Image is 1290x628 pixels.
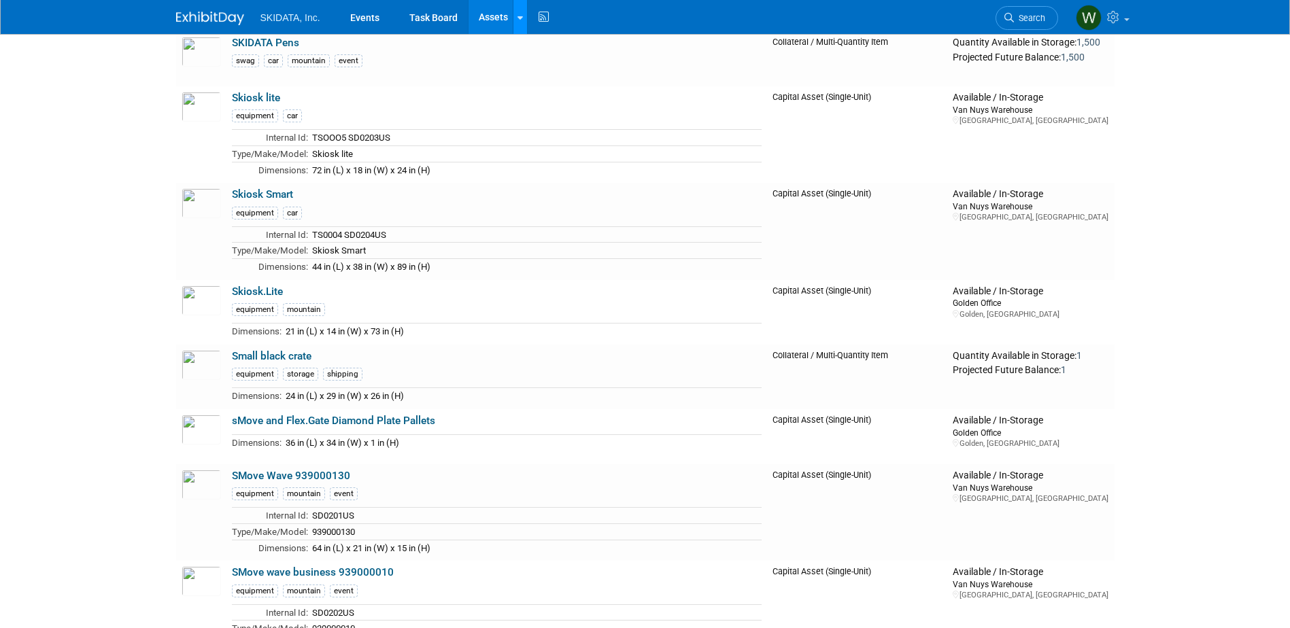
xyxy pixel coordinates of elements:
[953,362,1108,377] div: Projected Future Balance:
[283,368,318,381] div: storage
[232,162,308,177] td: Dimensions:
[953,590,1108,600] div: [GEOGRAPHIC_DATA], [GEOGRAPHIC_DATA]
[308,130,762,146] td: TSOOO5 SD0203US
[232,207,278,220] div: equipment
[176,12,244,25] img: ExhibitDay
[953,92,1108,104] div: Available / In-Storage
[232,303,278,316] div: equipment
[232,285,283,298] a: Skiosk.Lite
[283,487,325,500] div: mountain
[232,388,282,404] td: Dimensions:
[1076,5,1102,31] img: William Reigeluth
[308,243,762,259] td: Skiosk Smart
[767,31,948,86] td: Collateral / Multi-Quantity Item
[312,165,430,175] span: 72 in (L) x 18 in (W) x 24 in (H)
[953,285,1108,298] div: Available / In-Storage
[1076,37,1100,48] span: 1,500
[232,508,308,524] td: Internal Id:
[953,350,1108,362] div: Quantity Available in Storage:
[232,188,293,200] a: Skiosk Smart
[232,145,308,162] td: Type/Make/Model:
[953,188,1108,200] div: Available / In-Storage
[264,54,283,67] div: car
[308,145,762,162] td: Skiosk lite
[232,54,259,67] div: swag
[1076,350,1082,361] span: 1
[232,604,308,621] td: Internal Id:
[953,415,1108,427] div: Available / In-Storage
[232,540,308,555] td: Dimensions:
[308,226,762,243] td: TS0004 SD0204US
[953,104,1108,116] div: Van Nuys Warehouse
[232,487,278,500] div: equipment
[312,543,430,553] span: 64 in (L) x 21 in (W) x 15 in (H)
[1061,364,1066,375] span: 1
[953,493,1108,504] div: [GEOGRAPHIC_DATA], [GEOGRAPHIC_DATA]
[767,86,948,183] td: Capital Asset (Single-Unit)
[953,482,1108,493] div: Van Nuys Warehouse
[953,37,1108,49] div: Quantity Available in Storage:
[232,109,278,122] div: equipment
[330,585,358,597] div: event
[996,6,1058,30] a: Search
[953,309,1108,319] div: Golden, [GEOGRAPHIC_DATA]
[286,391,404,401] span: 24 in (L) x 29 in (W) x 26 in (H)
[953,49,1108,64] div: Projected Future Balance:
[335,54,362,67] div: event
[953,470,1108,482] div: Available / In-Storage
[283,303,325,316] div: mountain
[1061,52,1085,63] span: 1,500
[283,585,325,597] div: mountain
[232,470,350,482] a: SMove Wave 939000130
[308,604,762,621] td: SD0202US
[312,262,430,272] span: 44 in (L) x 38 in (W) x 89 in (H)
[288,54,330,67] div: mountain
[953,438,1108,449] div: Golden, [GEOGRAPHIC_DATA]
[232,37,299,49] a: SKIDATA Pens
[330,487,358,500] div: event
[232,92,280,104] a: Skiosk lite
[1014,13,1045,23] span: Search
[232,350,311,362] a: Small black crate
[767,183,948,279] td: Capital Asset (Single-Unit)
[232,415,435,427] a: sMove and Flex.Gate Diamond Plate Pallets
[953,427,1108,438] div: Golden Office
[232,226,308,243] td: Internal Id:
[953,297,1108,309] div: Golden Office
[308,508,762,524] td: SD0201US
[232,435,282,451] td: Dimensions:
[232,258,308,274] td: Dimensions:
[767,345,948,409] td: Collateral / Multi-Quantity Item
[283,109,302,122] div: car
[767,280,948,345] td: Capital Asset (Single-Unit)
[953,578,1108,590] div: Van Nuys Warehouse
[286,326,404,336] span: 21 in (L) x 14 in (W) x 73 in (H)
[286,438,399,448] span: 36 in (L) x 34 in (W) x 1 in (H)
[232,368,278,381] div: equipment
[323,368,362,381] div: shipping
[283,207,302,220] div: car
[767,409,948,464] td: Capital Asset (Single-Unit)
[232,585,278,597] div: equipment
[767,464,948,561] td: Capital Asset (Single-Unit)
[953,212,1108,222] div: [GEOGRAPHIC_DATA], [GEOGRAPHIC_DATA]
[232,523,308,540] td: Type/Make/Model:
[260,12,320,23] span: SKIDATA, Inc.
[232,130,308,146] td: Internal Id:
[953,200,1108,212] div: Van Nuys Warehouse
[308,523,762,540] td: 939000130
[232,566,394,578] a: SMove wave business 939000010
[232,243,308,259] td: Type/Make/Model:
[953,566,1108,578] div: Available / In-Storage
[232,324,282,339] td: Dimensions:
[953,116,1108,126] div: [GEOGRAPHIC_DATA], [GEOGRAPHIC_DATA]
